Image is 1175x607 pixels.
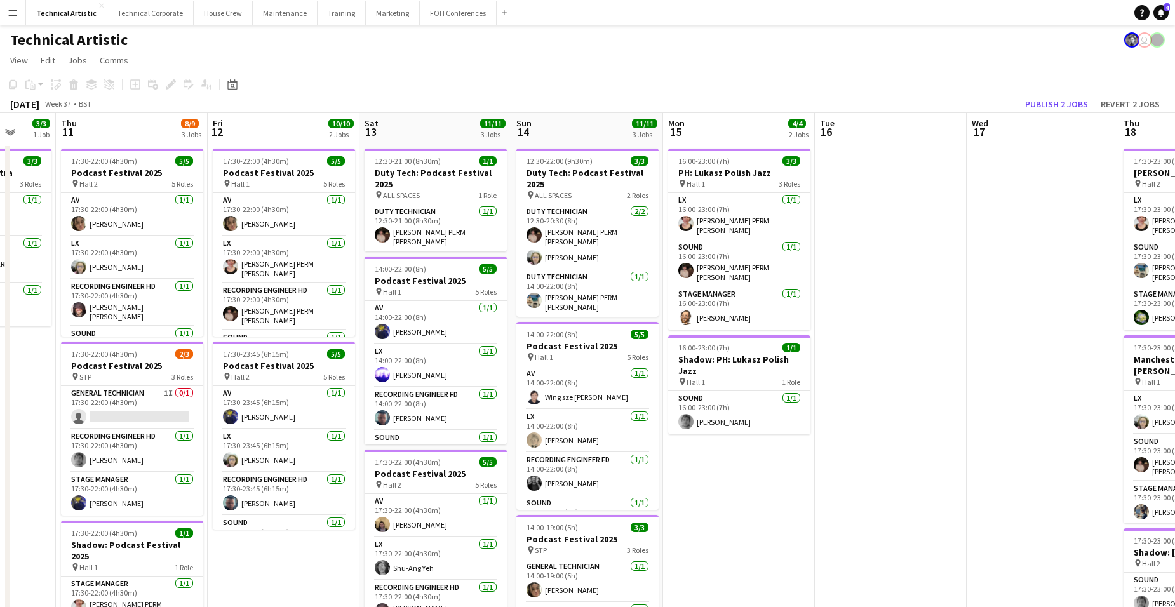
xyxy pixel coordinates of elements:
[666,124,685,139] span: 15
[1124,117,1139,129] span: Thu
[527,523,578,532] span: 14:00-19:00 (5h)
[61,193,203,236] app-card-role: AV1/117:30-22:00 (4h30m)[PERSON_NAME]
[194,1,253,25] button: House Crew
[95,52,133,69] a: Comms
[213,283,355,330] app-card-role: Recording Engineer HD1/117:30-22:00 (4h30m)[PERSON_NAME] PERM [PERSON_NAME]
[789,130,809,139] div: 2 Jobs
[213,193,355,236] app-card-role: AV1/117:30-22:00 (4h30m)[PERSON_NAME]
[61,386,203,429] app-card-role: General Technician1I0/117:30-22:00 (4h30m)
[516,340,659,352] h3: Podcast Festival 2025
[478,190,497,200] span: 1 Role
[1150,32,1165,48] app-user-avatar: Gabrielle Barr
[181,119,199,128] span: 8/9
[231,372,250,382] span: Hall 2
[365,149,507,251] app-job-card: 12:30-21:00 (8h30m)1/1Duty Tech: Podcast Festival 2025 ALL SPACES1 RoleDuty Technician1/112:30-21...
[366,1,420,25] button: Marketing
[668,149,810,330] app-job-card: 16:00-23:00 (7h)3/3PH: Lukasz Polish Jazz Hall 13 RolesLX1/116:00-23:00 (7h)[PERSON_NAME] PERM [P...
[26,1,107,25] button: Technical Artistic
[61,167,203,178] h3: Podcast Festival 2025
[41,55,55,66] span: Edit
[182,130,201,139] div: 3 Jobs
[213,149,355,337] app-job-card: 17:30-22:00 (4h30m)5/5Podcast Festival 2025 Hall 15 RolesAV1/117:30-22:00 (4h30m)[PERSON_NAME]LX1...
[818,124,835,139] span: 16
[668,287,810,330] app-card-role: Stage Manager1/116:00-23:00 (7h)[PERSON_NAME]
[79,99,91,109] div: BST
[678,343,730,352] span: 16:00-23:00 (7h)
[1124,32,1139,48] app-user-avatar: Krisztian PERM Vass
[535,190,572,200] span: ALL SPACES
[213,236,355,283] app-card-role: LX1/117:30-22:00 (4h30m)[PERSON_NAME] PERM [PERSON_NAME]
[365,430,507,474] app-card-role: Sound1/114:00-22:00 (8h)
[516,559,659,603] app-card-role: General Technician1/114:00-19:00 (5h)[PERSON_NAME]
[687,179,705,189] span: Hall 1
[516,204,659,270] app-card-role: Duty Technician2/212:30-20:30 (8h)[PERSON_NAME] PERM [PERSON_NAME][PERSON_NAME]
[972,117,988,129] span: Wed
[788,119,806,128] span: 4/4
[61,472,203,516] app-card-role: Stage Manager1/117:30-22:00 (4h30m)[PERSON_NAME]
[23,156,41,166] span: 3/3
[375,457,441,467] span: 17:30-22:00 (4h30m)
[668,391,810,434] app-card-role: Sound1/116:00-23:00 (7h)[PERSON_NAME]
[627,190,648,200] span: 2 Roles
[632,119,657,128] span: 11/11
[10,30,128,50] h1: Technical Artistic
[231,179,250,189] span: Hall 1
[782,156,800,166] span: 3/3
[535,352,553,362] span: Hall 1
[61,342,203,516] app-job-card: 17:30-22:00 (4h30m)2/3Podcast Festival 2025 STP3 RolesGeneral Technician1I0/117:30-22:00 (4h30m) ...
[363,124,379,139] span: 13
[171,372,193,382] span: 3 Roles
[63,52,92,69] a: Jobs
[59,124,77,139] span: 11
[475,480,497,490] span: 5 Roles
[1137,32,1152,48] app-user-avatar: Liveforce Admin
[213,516,355,559] app-card-role: Sound1/117:30-23:45 (6h15m)
[61,429,203,472] app-card-role: Recording Engineer HD1/117:30-22:00 (4h30m)[PERSON_NAME]
[1122,124,1139,139] span: 18
[79,372,91,382] span: STP
[61,279,203,326] app-card-role: Recording Engineer HD1/117:30-22:00 (4h30m)[PERSON_NAME] [PERSON_NAME]
[516,366,659,410] app-card-role: AV1/114:00-22:00 (8h)Wing sze [PERSON_NAME]
[71,156,137,166] span: 17:30-22:00 (4h30m)
[318,1,366,25] button: Training
[213,386,355,429] app-card-role: AV1/117:30-23:45 (6h15m)[PERSON_NAME]
[213,330,355,373] app-card-role: Sound1/1
[365,387,507,430] app-card-role: Recording Engineer FD1/114:00-22:00 (8h)[PERSON_NAME]
[516,270,659,317] app-card-role: Duty Technician1/114:00-22:00 (8h)[PERSON_NAME] PERM [PERSON_NAME]
[327,349,345,359] span: 5/5
[61,360,203,371] h3: Podcast Festival 2025
[100,55,128,66] span: Comms
[61,117,77,129] span: Thu
[223,349,289,359] span: 17:30-23:45 (6h15m)
[213,360,355,371] h3: Podcast Festival 2025
[68,55,87,66] span: Jobs
[668,354,810,377] h3: Shadow: PH: Lukasz Polish Jazz
[213,342,355,530] app-job-card: 17:30-23:45 (6h15m)5/5Podcast Festival 2025 Hall 25 RolesAV1/117:30-23:45 (6h15m)[PERSON_NAME]LX1...
[1164,3,1170,11] span: 4
[383,190,420,200] span: ALL SPACES
[61,539,203,562] h3: Shadow: Podcast Festival 2025
[479,264,497,274] span: 5/5
[61,326,203,370] app-card-role: Sound1/1
[668,117,685,129] span: Mon
[1153,5,1169,20] a: 4
[970,124,988,139] span: 17
[516,117,532,129] span: Sun
[480,119,506,128] span: 11/11
[79,179,98,189] span: Hall 2
[365,257,507,444] app-job-card: 14:00-22:00 (8h)5/5Podcast Festival 2025 Hall 15 RolesAV1/114:00-22:00 (8h)[PERSON_NAME]LX1/114:0...
[516,149,659,317] app-job-card: 12:30-22:00 (9h30m)3/3Duty Tech: Podcast Festival 2025 ALL SPACES2 RolesDuty Technician2/212:30-2...
[365,275,507,286] h3: Podcast Festival 2025
[107,1,194,25] button: Technical Corporate
[61,149,203,337] app-job-card: 17:30-22:00 (4h30m)5/5Podcast Festival 2025 Hall 25 RolesAV1/117:30-22:00 (4h30m)[PERSON_NAME]LX1...
[365,494,507,537] app-card-role: AV1/117:30-22:00 (4h30m)[PERSON_NAME]
[383,287,401,297] span: Hall 1
[175,528,193,538] span: 1/1
[175,349,193,359] span: 2/3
